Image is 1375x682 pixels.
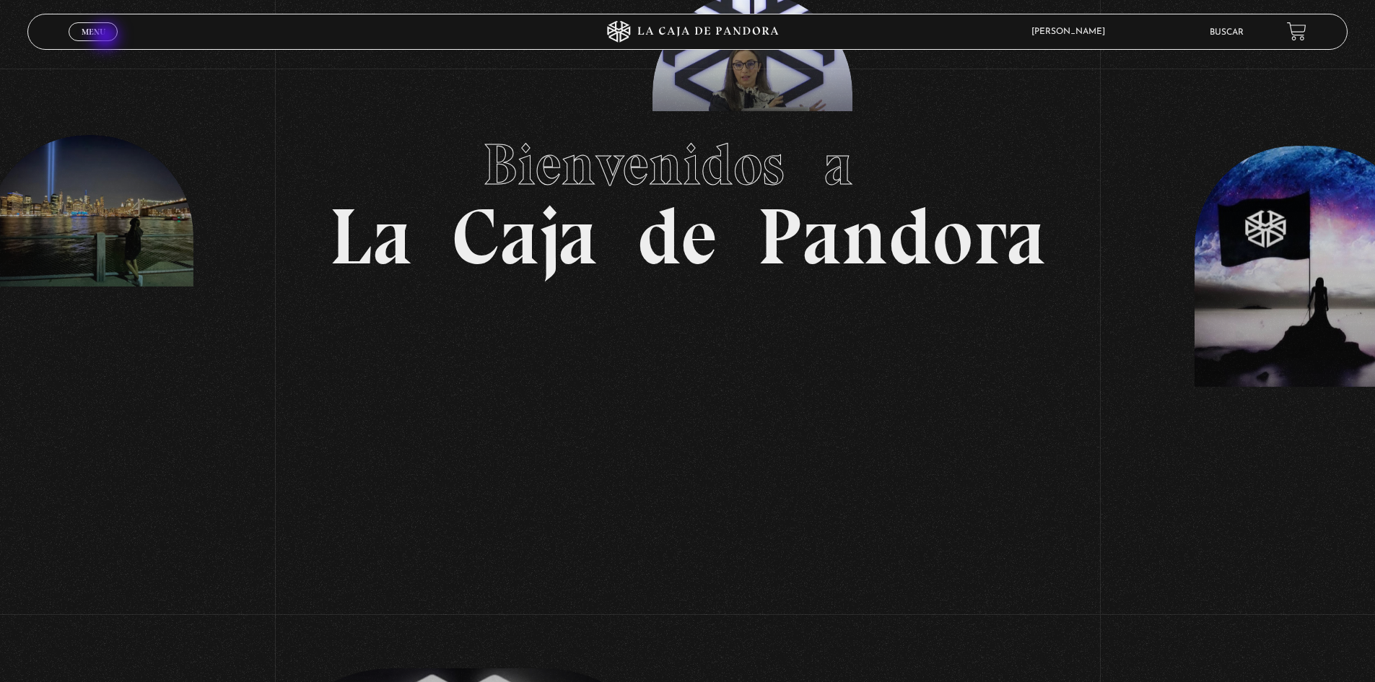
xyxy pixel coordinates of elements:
span: [PERSON_NAME] [1024,27,1119,36]
a: Buscar [1210,28,1244,37]
a: View your shopping cart [1287,22,1306,41]
span: Cerrar [77,40,110,50]
h1: La Caja de Pandora [329,118,1046,276]
span: Bienvenidos a [483,130,893,199]
span: Menu [82,27,105,36]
